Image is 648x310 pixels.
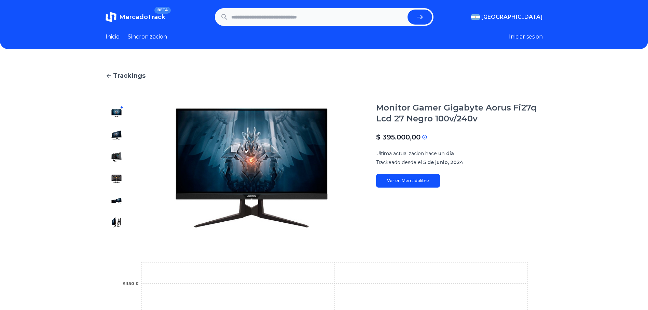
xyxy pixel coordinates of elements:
a: Sincronizacion [128,33,167,41]
p: $ 395.000,00 [376,132,420,142]
span: un día [438,150,454,157]
img: Argentina [471,14,480,20]
a: MercadoTrackBETA [106,12,165,23]
tspan: $450 K [123,281,139,286]
a: Trackings [106,71,543,80]
span: Trackeado desde el [376,159,422,165]
h1: Monitor Gamer Gigabyte Aorus Fi27q Lcd 27 Negro 100v/240v [376,102,543,124]
img: Monitor Gamer Gigabyte Aorus Fi27q Lcd 27 Negro 100v/240v [111,108,122,119]
a: Ver en Mercadolibre [376,174,440,188]
span: BETA [154,7,170,14]
img: Monitor Gamer Gigabyte Aorus Fi27q Lcd 27 Negro 100v/240v [111,151,122,162]
img: Monitor Gamer Gigabyte Aorus Fi27q Lcd 27 Negro 100v/240v [111,173,122,184]
img: MercadoTrack [106,12,116,23]
img: Monitor Gamer Gigabyte Aorus Fi27q Lcd 27 Negro 100v/240v [141,102,362,233]
a: Inicio [106,33,120,41]
button: [GEOGRAPHIC_DATA] [471,13,543,21]
span: 5 de junio, 2024 [423,159,463,165]
span: Ultima actualizacion hace [376,150,437,157]
span: Trackings [113,71,146,80]
span: MercadoTrack [119,13,165,21]
span: [GEOGRAPHIC_DATA] [481,13,543,21]
img: Monitor Gamer Gigabyte Aorus Fi27q Lcd 27 Negro 100v/240v [111,217,122,228]
button: Iniciar sesion [509,33,543,41]
img: Monitor Gamer Gigabyte Aorus Fi27q Lcd 27 Negro 100v/240v [111,195,122,206]
img: Monitor Gamer Gigabyte Aorus Fi27q Lcd 27 Negro 100v/240v [111,130,122,141]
